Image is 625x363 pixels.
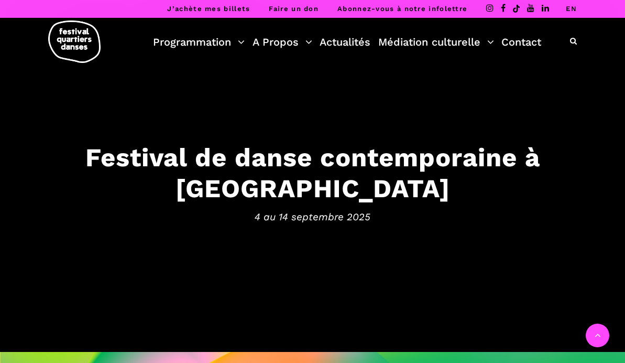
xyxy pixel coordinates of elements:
a: Actualités [320,33,370,51]
h3: Festival de danse contemporaine à [GEOGRAPHIC_DATA] [10,142,615,204]
a: Médiation culturelle [378,33,494,51]
a: Faire un don [269,5,319,13]
a: Contact [501,33,541,51]
a: J’achète mes billets [167,5,250,13]
a: A Propos [253,33,312,51]
a: Programmation [153,33,245,51]
a: Abonnez-vous à notre infolettre [337,5,467,13]
span: 4 au 14 septembre 2025 [10,209,615,225]
img: logo-fqd-med [48,20,101,63]
a: EN [566,5,577,13]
